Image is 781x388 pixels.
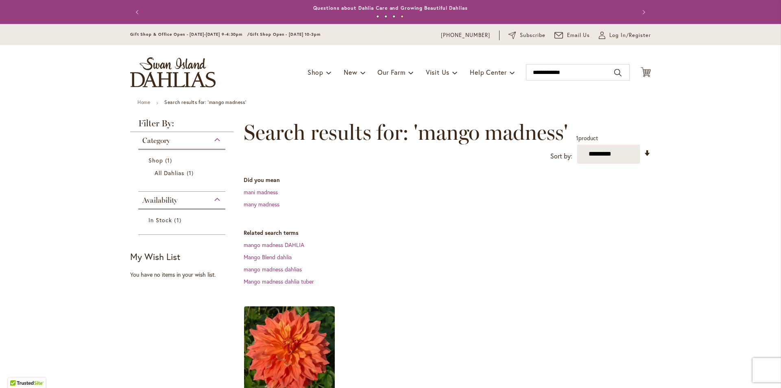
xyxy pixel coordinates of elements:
[148,216,217,224] a: In Stock 1
[130,271,239,279] div: You have no items in your wish list.
[520,31,545,39] span: Subscribe
[244,200,279,208] a: many madness
[599,31,651,39] a: Log In/Register
[137,99,150,105] a: Home
[554,31,590,39] a: Email Us
[609,31,651,39] span: Log In/Register
[130,119,233,132] strong: Filter By:
[164,99,246,105] strong: Search results for: 'mango madness'
[244,229,651,237] dt: Related search terms
[142,136,170,145] span: Category
[567,31,590,39] span: Email Us
[155,169,185,177] span: All Dahlias
[250,32,321,37] span: Gift Shop Open - [DATE] 10-3pm
[148,216,172,224] span: In Stock
[376,15,379,18] button: 1 of 4
[377,68,405,76] span: Our Farm
[441,31,490,39] a: [PHONE_NUMBER]
[155,169,211,177] a: All Dahlias
[244,188,278,196] a: mani madness
[426,68,449,76] span: Visit Us
[244,120,568,145] span: Search results for: 'mango madness'
[148,156,217,165] a: Shop
[130,32,250,37] span: Gift Shop & Office Open - [DATE]-[DATE] 9-4:30pm /
[393,15,395,18] button: 3 of 4
[174,216,183,224] span: 1
[130,4,146,20] button: Previous
[130,251,180,262] strong: My Wish List
[576,134,578,142] span: 1
[6,359,29,382] iframe: Launch Accessibility Center
[576,132,598,145] p: product
[244,253,292,261] a: Mango Blend dahlia
[244,241,304,249] a: mango madness DAHLIA
[313,5,467,11] a: Questions about Dahlia Care and Growing Beautiful Dahlias
[244,265,302,273] a: mango madness dahlias
[187,169,196,177] span: 1
[142,196,177,205] span: Availability
[384,15,387,18] button: 2 of 4
[470,68,507,76] span: Help Center
[401,15,404,18] button: 4 of 4
[344,68,357,76] span: New
[635,4,651,20] button: Next
[308,68,323,76] span: Shop
[244,176,651,184] dt: Did you mean
[550,149,572,164] label: Sort by:
[130,57,216,87] a: store logo
[165,156,174,165] span: 1
[244,277,314,285] a: Mango madness dahlia tuber
[148,156,163,164] span: Shop
[508,31,545,39] a: Subscribe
